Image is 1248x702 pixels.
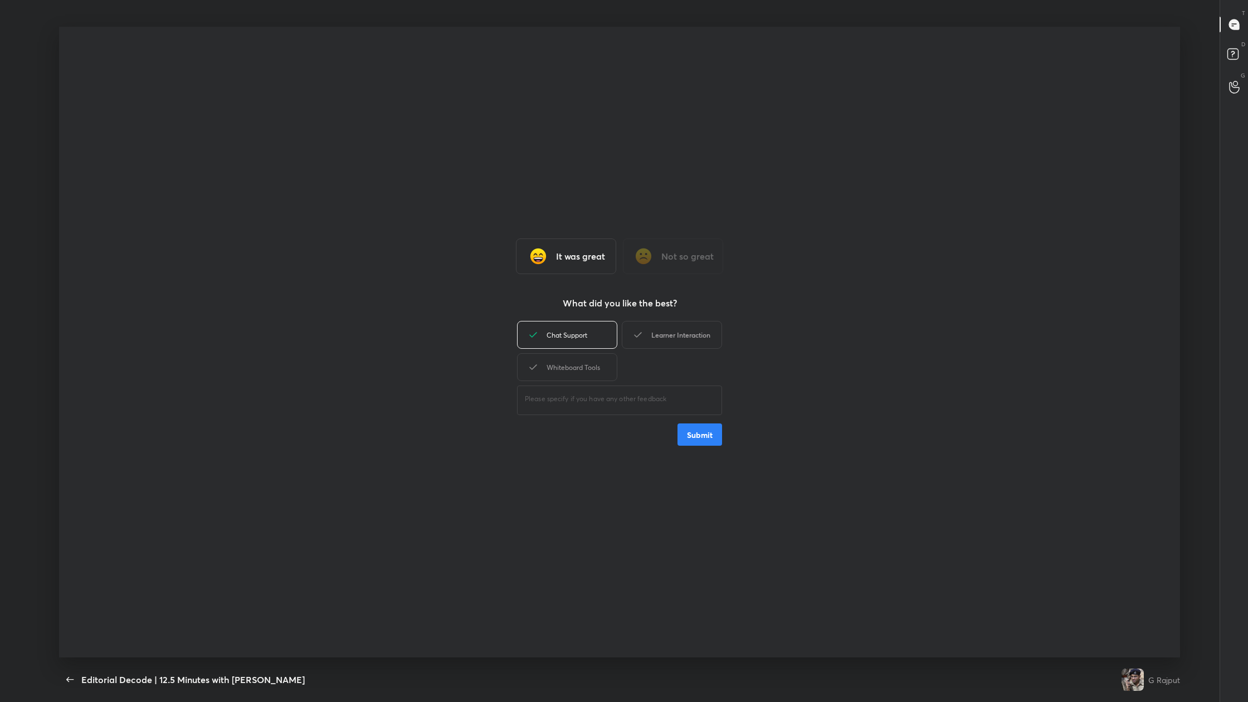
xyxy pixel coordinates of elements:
[677,423,722,446] button: Submit
[1241,71,1245,80] p: G
[563,296,677,310] h3: What did you like the best?
[1241,40,1245,48] p: D
[81,673,305,686] div: Editorial Decode | 12.5 Minutes with [PERSON_NAME]
[1148,674,1180,686] div: G Rajput
[517,353,617,381] div: Whiteboard Tools
[632,245,655,267] img: frowning_face_cmp.gif
[622,321,722,349] div: Learner Interaction
[661,250,714,263] h3: Not so great
[1242,9,1245,17] p: T
[556,250,605,263] h3: It was great
[517,321,617,349] div: Chat Support
[527,245,549,267] img: grinning_face_with_smiling_eyes_cmp.gif
[1122,669,1144,691] img: 4d6be83f570242e9b3f3d3ea02a997cb.jpg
